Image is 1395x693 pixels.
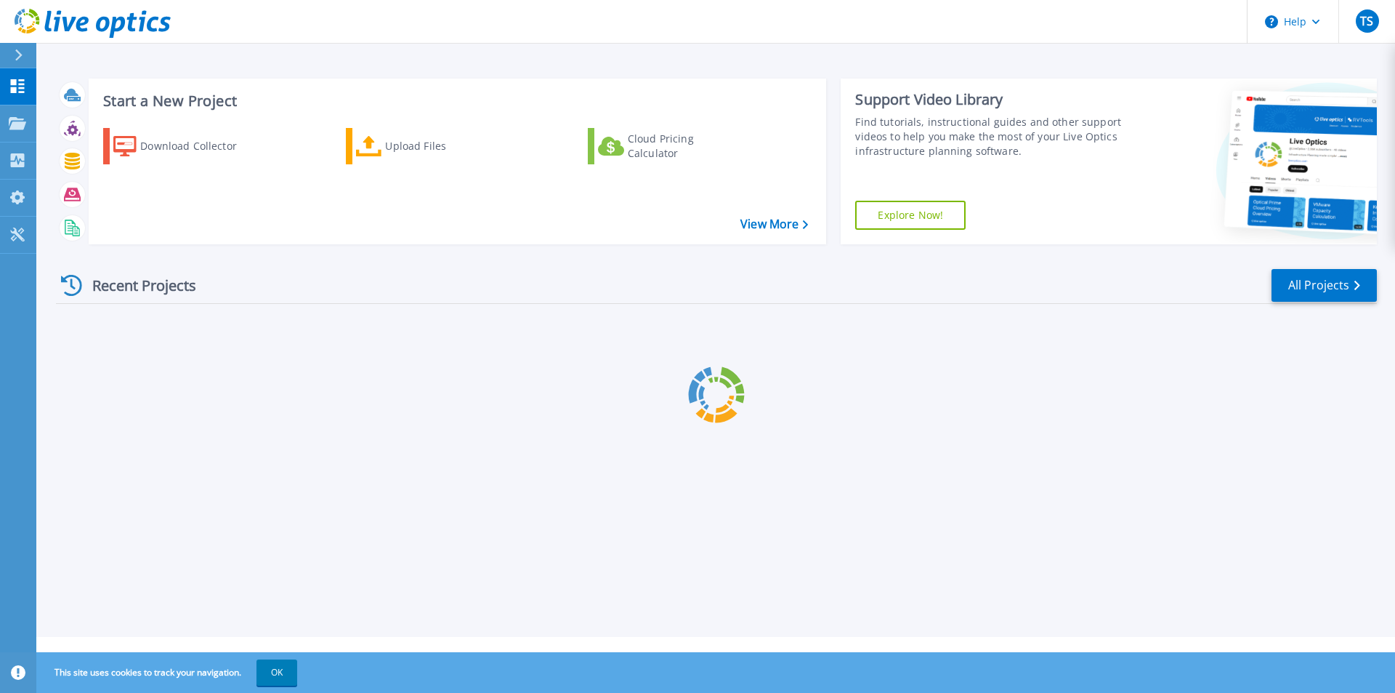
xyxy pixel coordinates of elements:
[103,128,265,164] a: Download Collector
[56,268,216,303] div: Recent Projects
[1271,269,1377,302] a: All Projects
[740,217,808,231] a: View More
[256,660,297,686] button: OK
[588,128,750,164] a: Cloud Pricing Calculator
[628,132,744,161] div: Cloud Pricing Calculator
[140,132,256,161] div: Download Collector
[40,660,297,686] span: This site uses cookies to track your navigation.
[855,201,966,230] a: Explore Now!
[103,93,808,109] h3: Start a New Project
[1360,15,1373,27] span: TS
[385,132,501,161] div: Upload Files
[855,115,1128,159] div: Find tutorials, instructional guides and other support videos to help you make the most of your L...
[855,90,1128,109] div: Support Video Library
[346,128,508,164] a: Upload Files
